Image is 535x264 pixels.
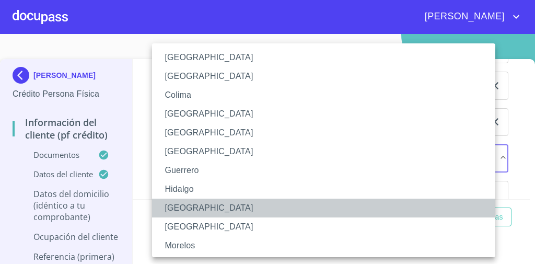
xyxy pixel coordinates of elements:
[152,161,502,180] li: Guerrero
[152,67,502,86] li: [GEOGRAPHIC_DATA]
[152,86,502,105] li: Colima
[152,217,502,236] li: [GEOGRAPHIC_DATA]
[152,123,502,142] li: [GEOGRAPHIC_DATA]
[152,142,502,161] li: [GEOGRAPHIC_DATA]
[152,199,502,217] li: [GEOGRAPHIC_DATA]
[152,180,502,199] li: Hidalgo
[152,48,502,67] li: [GEOGRAPHIC_DATA]
[152,105,502,123] li: [GEOGRAPHIC_DATA]
[152,236,502,255] li: Morelos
